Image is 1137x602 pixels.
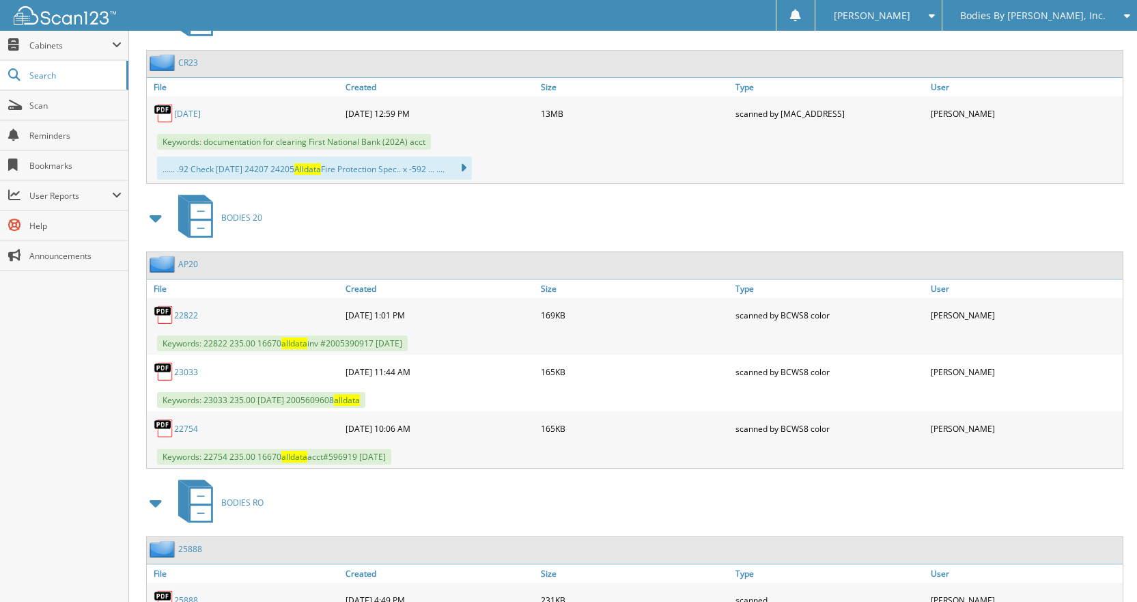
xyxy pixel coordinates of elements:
a: File [147,78,342,96]
img: folder2.png [150,541,178,558]
div: scanned by BCWS8 color [732,415,927,442]
span: Keywords: 22754 235.00 16670 acct#596919 [DATE] [157,449,391,465]
div: [PERSON_NAME] [927,100,1123,127]
div: scanned by [MAC_ADDRESS] [732,100,927,127]
a: CR23 [178,57,198,68]
span: Bookmarks [29,160,122,172]
span: Reminders [29,130,122,141]
img: PDF.png [154,418,174,439]
div: [PERSON_NAME] [927,358,1123,385]
a: File [147,564,342,583]
img: folder2.png [150,54,178,71]
a: Created [342,564,537,583]
span: Keywords: 22822 235.00 16670 inv #2005390917 [DATE] [157,336,408,351]
a: Size [537,279,733,298]
span: Cabinets [29,40,112,51]
span: Bodies By [PERSON_NAME], Inc. [960,12,1106,20]
div: scanned by BCWS8 color [732,301,927,329]
div: scanned by BCWS8 color [732,358,927,385]
a: Created [342,78,537,96]
span: BODIES 20 [221,212,262,223]
a: BODIES RO [170,476,264,530]
a: Type [732,279,927,298]
span: BODIES RO [221,497,264,508]
span: alldata [281,338,307,349]
a: User [927,279,1123,298]
a: Type [732,564,927,583]
div: [PERSON_NAME] [927,301,1123,329]
a: 25888 [178,543,202,555]
div: [PERSON_NAME] [927,415,1123,442]
a: File [147,279,342,298]
a: User [927,564,1123,583]
span: [PERSON_NAME] [834,12,910,20]
div: [DATE] 12:59 PM [342,100,537,127]
div: 13MB [537,100,733,127]
a: Size [537,564,733,583]
a: 22822 [174,310,198,321]
a: 22754 [174,423,198,435]
span: User Reports [29,190,112,202]
div: 169KB [537,301,733,329]
a: BODIES 20 [170,191,262,245]
span: alldata [334,394,360,406]
span: alldata [281,451,307,463]
div: [DATE] 11:44 AM [342,358,537,385]
div: ...... .92 Check [DATE] 24207 24205 Fire Protection Spec.. x -592 ... .... [157,156,472,180]
span: Keywords: documentation for clearing First National Bank (202A) acct [157,134,431,150]
a: User [927,78,1123,96]
span: Announcements [29,250,122,262]
a: [DATE] [174,108,201,120]
div: 165KB [537,415,733,442]
a: 23033 [174,366,198,378]
div: [DATE] 1:01 PM [342,301,537,329]
iframe: Chat Widget [1069,536,1137,602]
img: PDF.png [154,103,174,124]
span: Alldata [294,163,321,175]
span: Keywords: 23033 235.00 [DATE] 2005609608 [157,392,365,408]
span: Help [29,220,122,232]
a: Created [342,279,537,298]
a: AP20 [178,258,198,270]
img: folder2.png [150,256,178,273]
img: PDF.png [154,361,174,382]
div: [DATE] 10:06 AM [342,415,537,442]
a: Size [537,78,733,96]
img: PDF.png [154,305,174,325]
span: Search [29,70,120,81]
div: 165KB [537,358,733,385]
img: scan123-logo-white.svg [14,6,116,25]
a: Type [732,78,927,96]
span: Scan [29,100,122,111]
